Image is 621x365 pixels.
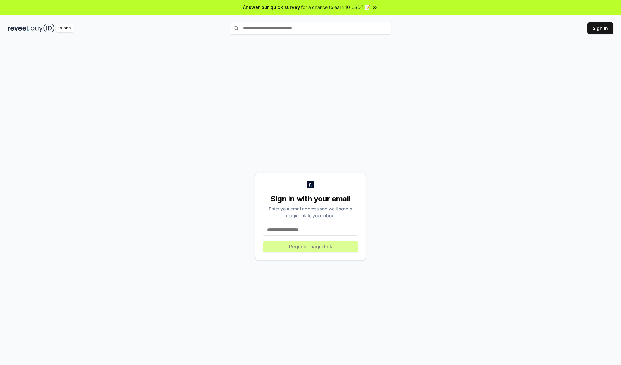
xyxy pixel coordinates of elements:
div: Sign in with your email [263,194,358,204]
div: Enter your email address and we’ll send a magic link to your inbox. [263,205,358,219]
img: reveel_dark [8,24,29,32]
button: Sign In [587,22,613,34]
span: for a chance to earn 10 USDT 📝 [301,4,370,11]
div: Alpha [56,24,74,32]
span: Answer our quick survey [243,4,300,11]
img: pay_id [31,24,55,32]
img: logo_small [307,181,314,188]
